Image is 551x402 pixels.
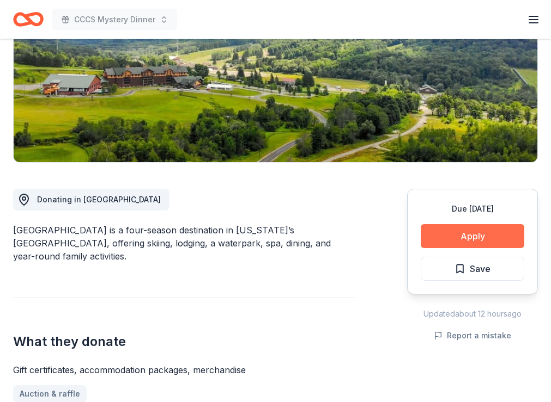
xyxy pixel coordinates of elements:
span: Save [470,262,491,276]
h2: What they donate [13,333,355,350]
span: Donating in [GEOGRAPHIC_DATA] [37,195,161,204]
button: Report a mistake [434,329,511,342]
a: Home [13,7,44,32]
button: Apply [421,224,524,248]
div: Gift certificates, accommodation packages, merchandise [13,363,355,376]
button: CCCS Mystery Dinner [52,9,177,30]
div: Updated about 12 hours ago [407,307,538,320]
span: CCCS Mystery Dinner [74,13,155,26]
div: Due [DATE] [421,202,524,215]
button: Save [421,257,524,281]
div: [GEOGRAPHIC_DATA] is a four-season destination in [US_STATE]’s [GEOGRAPHIC_DATA], offering skiing... [13,224,355,263]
